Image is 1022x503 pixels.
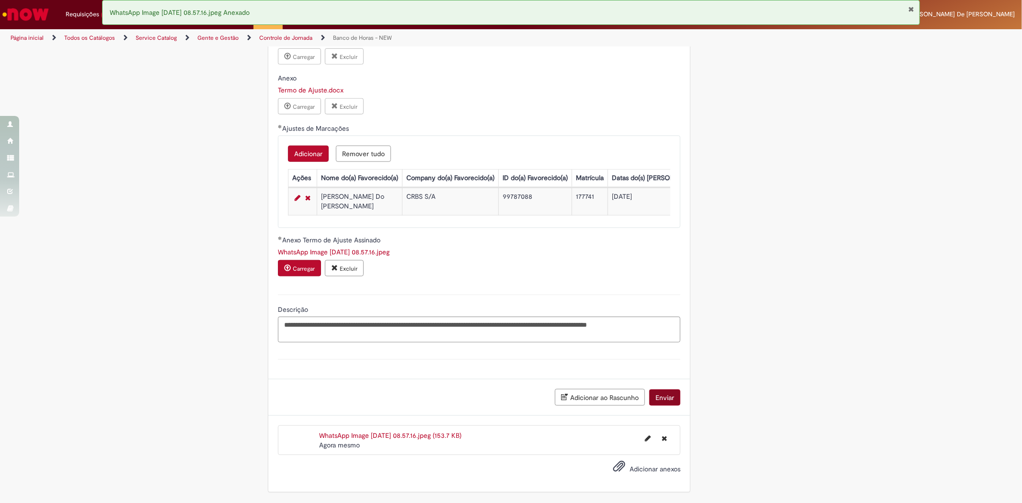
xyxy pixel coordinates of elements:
a: WhatsApp Image [DATE] 08.57.16.jpeg (153.7 KB) [319,431,461,440]
th: ID do(a) Favorecido(a) [499,169,572,187]
td: [DATE] [608,188,711,215]
button: Excluir anexo WhatsApp Image 2025-09-29 at 08.57.16.jpeg [325,260,364,276]
a: Download de WhatsApp Image 2025-09-29 at 08.57.16.jpeg [278,248,390,256]
span: Requisições [66,10,99,19]
button: Carregar anexo de Anexo Termo de Ajuste Assinado Required [278,260,321,276]
ul: Trilhas de página [7,29,674,47]
span: [PERSON_NAME] De [PERSON_NAME] [907,10,1015,18]
span: Somente leitura - Anexo [278,74,299,82]
span: Obrigatório Preenchido [278,125,282,128]
th: Nome do(a) Favorecido(a) [317,169,402,187]
button: Adicionar anexos [610,457,628,480]
th: Company do(a) Favorecido(a) [402,169,499,187]
time: 29/09/2025 09:02:16 [319,441,360,449]
th: Matrícula [572,169,608,187]
th: Ações [288,169,317,187]
small: Carregar [293,265,315,273]
span: WhatsApp Image [DATE] 08.57.16.jpeg Anexado [110,8,250,17]
span: Agora mesmo [319,441,360,449]
a: Service Catalog [136,34,177,42]
a: Editar Linha 1 [292,192,303,204]
button: Editar nome de arquivo WhatsApp Image 2025-09-29 at 08.57.16.jpeg [639,431,656,446]
button: Adicionar ao Rascunho [555,389,645,406]
button: Excluir WhatsApp Image 2025-09-29 at 08.57.16.jpeg [656,431,673,446]
a: Página inicial [11,34,44,42]
th: Datas do(s) [PERSON_NAME](s) [608,169,711,187]
img: ServiceNow [1,5,50,24]
a: Todos os Catálogos [64,34,115,42]
td: 99787088 [499,188,572,215]
span: Ajustes de Marcações [282,124,351,133]
small: Excluir [340,265,357,273]
button: Fechar Notificação [908,5,915,13]
td: CRBS S/A [402,188,499,215]
textarea: Descrição [278,317,680,343]
span: Obrigatório Preenchido [278,236,282,240]
span: Descrição [278,305,310,314]
span: Adicionar anexos [630,465,680,474]
td: [PERSON_NAME] Do [PERSON_NAME] [317,188,402,215]
span: 1 [101,11,108,19]
td: 177741 [572,188,608,215]
span: Anexo Termo de Ajuste Assinado [282,236,382,244]
button: Add a row for Ajustes de Marcações [288,146,329,162]
button: Remove all rows for Ajustes de Marcações [336,146,391,162]
a: Remover linha 1 [303,192,313,204]
a: Controle de Jornada [259,34,312,42]
button: Enviar [649,389,680,406]
a: Download de Termo de Ajuste.docx [278,86,344,94]
a: Gente e Gestão [197,34,239,42]
a: Banco de Horas - NEW [333,34,392,42]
